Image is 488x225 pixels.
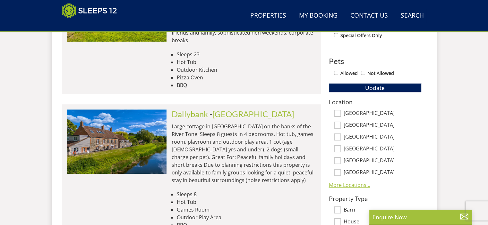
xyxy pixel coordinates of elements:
[340,70,358,77] label: Allowed
[67,109,167,173] img: riverside-somerset-holiday-accommodation-home-sleeps-8.original.jpg
[177,74,316,81] li: Pizza Oven
[344,146,421,153] label: [GEOGRAPHIC_DATA]
[329,99,421,105] h3: Location
[172,123,316,184] p: Large cottage in [GEOGRAPHIC_DATA] on the banks of the River Tone. Sleeps 8 guests in 4 bedrooms....
[248,9,289,23] a: Properties
[59,22,126,28] iframe: Customer reviews powered by Trustpilot
[177,81,316,89] li: BBQ
[177,206,316,213] li: Games Room
[398,9,426,23] a: Search
[177,190,316,198] li: Sleeps 8
[329,181,370,189] a: More Locations...
[329,57,421,65] h3: Pets
[329,83,421,92] button: Update
[212,109,294,119] a: [GEOGRAPHIC_DATA]
[365,84,385,92] span: Update
[344,157,421,165] label: [GEOGRAPHIC_DATA]
[177,51,316,58] li: Sleeps 23
[172,109,208,119] a: Dallybank
[344,134,421,141] label: [GEOGRAPHIC_DATA]
[177,213,316,221] li: Outdoor Play Area
[348,9,390,23] a: Contact Us
[344,169,421,176] label: [GEOGRAPHIC_DATA]
[62,3,117,19] img: Sleeps 12
[329,195,421,202] h3: Property Type
[210,109,294,119] span: -
[177,198,316,206] li: Hot Tub
[177,58,316,66] li: Hot Tub
[344,110,421,117] label: [GEOGRAPHIC_DATA]
[340,32,382,39] label: Special Offers Only
[177,66,316,74] li: Outdoor Kitchen
[344,122,421,129] label: [GEOGRAPHIC_DATA]
[296,9,340,23] a: My Booking
[372,213,469,221] p: Enquire Now
[344,207,421,214] label: Barn
[367,70,394,77] label: Not Allowed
